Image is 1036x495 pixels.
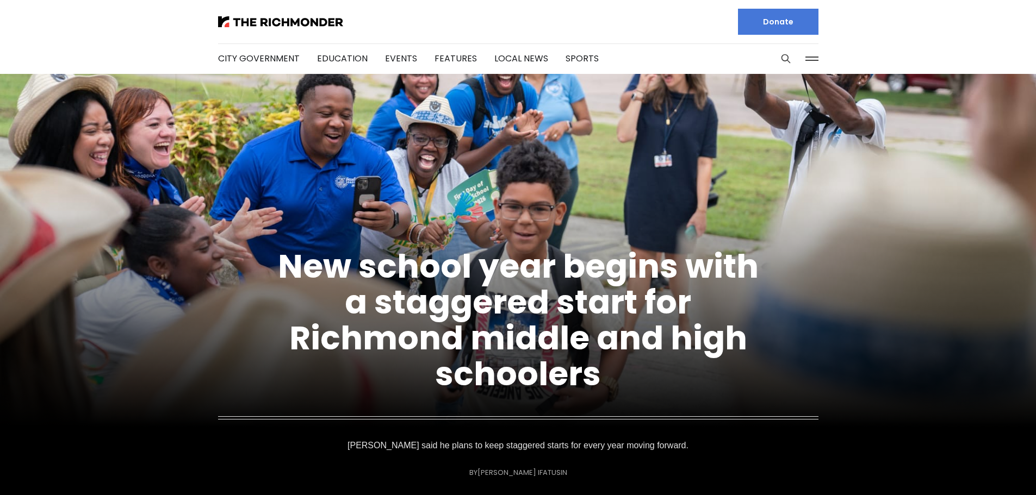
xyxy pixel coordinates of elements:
[218,16,343,27] img: The Richmonder
[218,52,300,65] a: City Government
[317,52,368,65] a: Education
[494,52,548,65] a: Local News
[469,468,567,477] div: By
[778,51,794,67] button: Search this site
[566,52,599,65] a: Sports
[477,467,567,478] a: [PERSON_NAME] Ifatusin
[278,243,759,397] a: New school year begins with a staggered start for Richmond middle and high schoolers
[348,438,688,453] p: [PERSON_NAME] said he plans to keep staggered starts for every year moving forward.
[738,9,818,35] a: Donate
[385,52,417,65] a: Events
[435,52,477,65] a: Features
